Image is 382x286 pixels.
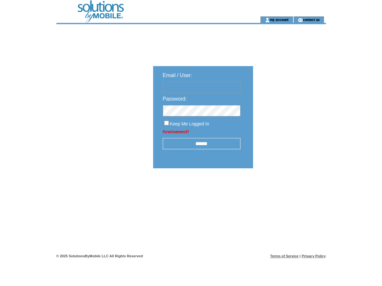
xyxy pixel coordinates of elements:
a: contact us [303,17,320,22]
span: Keep Me Logged In [170,121,209,126]
a: Forgot password? [163,130,189,133]
a: Terms of Service [270,254,299,258]
img: transparent.png [272,184,304,192]
span: | [299,254,300,258]
span: Email / User: [163,73,192,78]
a: Privacy Policy [302,254,326,258]
span: Password: [163,96,187,102]
img: contact_us_icon.gif [298,17,303,23]
a: my account [270,17,289,22]
span: © 2025 SolutionsByMobile LLC All Rights Reserved [56,254,143,258]
img: account_icon.gif [265,17,270,23]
